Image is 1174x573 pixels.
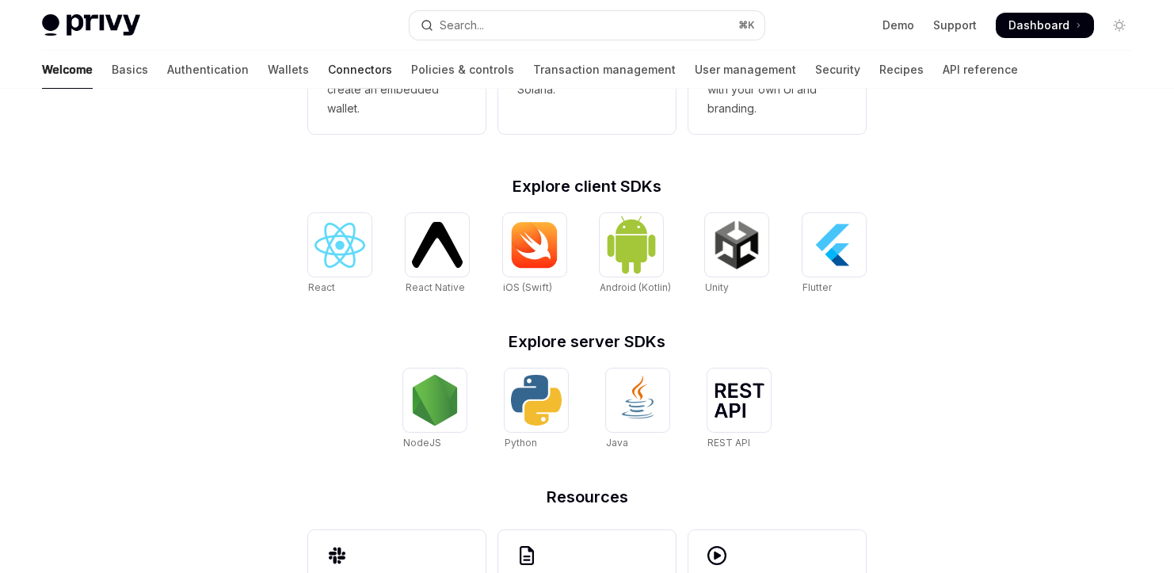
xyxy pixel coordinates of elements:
img: REST API [714,383,764,418]
a: User management [695,51,796,89]
span: React Native [406,281,465,293]
a: Security [815,51,860,89]
img: NodeJS [410,375,460,426]
img: light logo [42,14,140,36]
span: REST API [707,437,750,449]
a: FlutterFlutter [802,213,866,296]
a: Transaction management [533,51,676,89]
a: Basics [112,51,148,89]
h2: Explore server SDKs [308,334,866,350]
a: Android (Kotlin)Android (Kotlin) [600,213,671,296]
span: NodeJS [403,437,441,449]
a: Demo [882,17,914,33]
a: NodeJSNodeJS [403,369,467,451]
span: Unity [705,281,729,293]
span: Flutter [802,281,832,293]
h2: Resources [308,489,866,505]
button: Open search [410,11,764,40]
img: Unity [711,220,762,270]
img: React Native [412,222,463,267]
a: Authentication [167,51,249,89]
img: Java [612,375,663,426]
a: API reference [943,51,1018,89]
img: Android (Kotlin) [606,215,657,274]
a: Policies & controls [411,51,514,89]
span: React [308,281,335,293]
button: Toggle dark mode [1107,13,1132,38]
a: Dashboard [996,13,1094,38]
span: Dashboard [1008,17,1069,33]
a: JavaJava [606,369,669,451]
img: Python [511,375,562,426]
img: Flutter [809,220,860,270]
span: Python [505,437,537,449]
a: ReactReact [308,213,372,296]
a: REST APIREST API [707,369,771,451]
span: Android (Kotlin) [600,281,671,293]
a: PythonPython [505,369,568,451]
span: iOS (Swift) [503,281,552,293]
a: Recipes [879,51,924,89]
span: Java [606,437,628,449]
h2: Explore client SDKs [308,178,866,194]
a: React NativeReact Native [406,213,469,296]
a: UnityUnity [705,213,768,296]
div: Search... [440,16,484,35]
a: Connectors [328,51,392,89]
a: iOS (Swift)iOS (Swift) [503,213,566,296]
span: ⌘ K [738,19,755,32]
img: React [314,223,365,268]
a: Support [933,17,977,33]
a: Welcome [42,51,93,89]
a: Wallets [268,51,309,89]
img: iOS (Swift) [509,221,560,269]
